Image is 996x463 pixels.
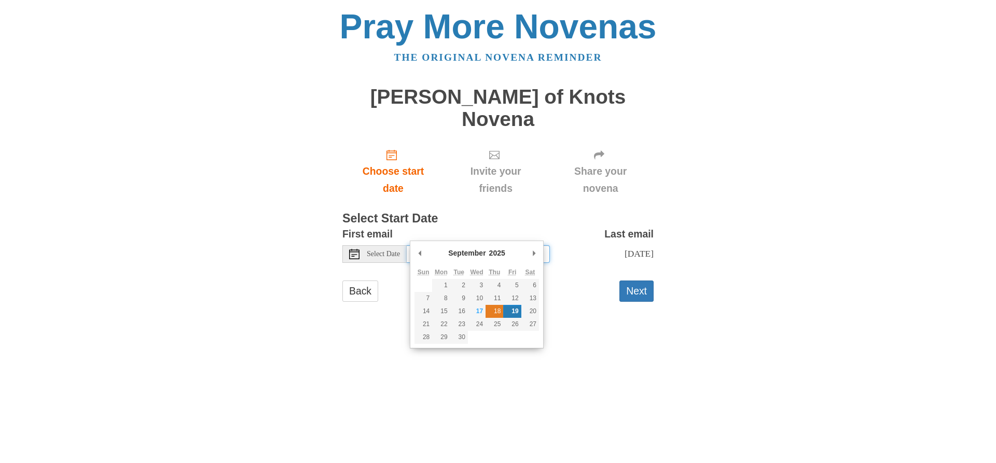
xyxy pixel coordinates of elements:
button: 20 [521,305,539,318]
span: Choose start date [353,163,434,197]
div: 2025 [488,245,507,261]
button: 25 [486,318,503,331]
span: Invite your friends [454,163,537,197]
button: 21 [414,318,432,331]
button: 26 [503,318,521,331]
button: 5 [503,279,521,292]
button: 7 [414,292,432,305]
button: 24 [468,318,486,331]
h1: [PERSON_NAME] of Knots Novena [342,86,654,130]
h3: Select Start Date [342,212,654,226]
button: 2 [450,279,468,292]
button: 10 [468,292,486,305]
button: 4 [486,279,503,292]
button: 30 [450,331,468,344]
a: The original novena reminder [394,52,602,63]
button: 3 [468,279,486,292]
label: Last email [604,226,654,243]
div: Click "Next" to confirm your start date first. [444,141,547,202]
button: 12 [503,292,521,305]
input: Use the arrow keys to pick a date [407,245,550,263]
button: Next Month [529,245,539,261]
div: Click "Next" to confirm your start date first. [547,141,654,202]
a: Back [342,280,378,302]
button: Next [619,280,654,302]
button: 15 [432,305,450,318]
button: 9 [450,292,468,305]
div: September [447,245,487,261]
button: Previous Month [414,245,425,261]
a: Pray More Novenas [340,7,657,46]
span: [DATE] [625,248,654,259]
button: 17 [468,305,486,318]
button: 29 [432,331,450,344]
button: 14 [414,305,432,318]
button: 11 [486,292,503,305]
abbr: Wednesday [470,269,483,276]
button: 27 [521,318,539,331]
button: 13 [521,292,539,305]
abbr: Thursday [489,269,500,276]
abbr: Saturday [525,269,535,276]
a: Choose start date [342,141,444,202]
button: 16 [450,305,468,318]
abbr: Monday [435,269,448,276]
button: 28 [414,331,432,344]
span: Select Date [367,250,400,258]
button: 23 [450,318,468,331]
button: 19 [503,305,521,318]
abbr: Friday [508,269,516,276]
label: First email [342,226,393,243]
button: 6 [521,279,539,292]
button: 1 [432,279,450,292]
button: 22 [432,318,450,331]
span: Share your novena [558,163,643,197]
button: 8 [432,292,450,305]
button: 18 [486,305,503,318]
abbr: Sunday [418,269,430,276]
abbr: Tuesday [453,269,464,276]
